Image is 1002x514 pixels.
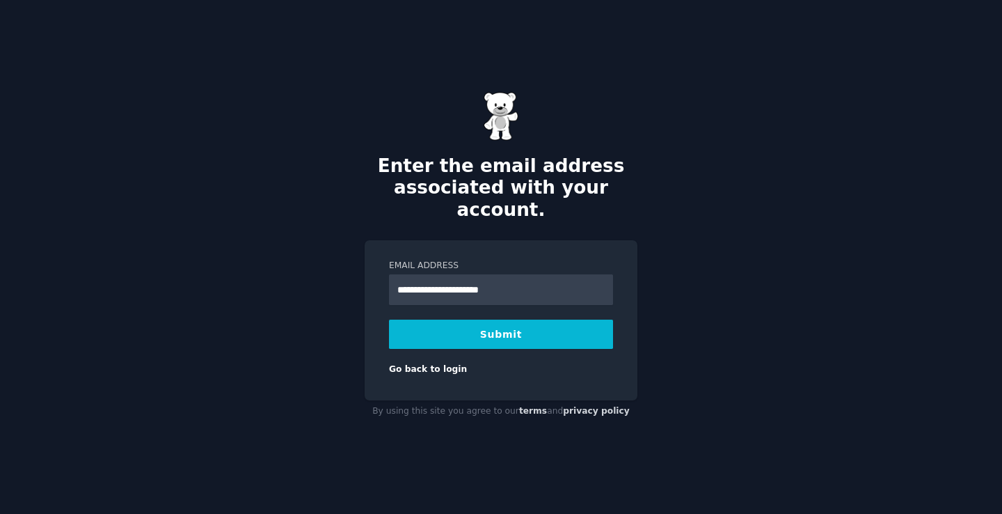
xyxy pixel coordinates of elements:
[519,406,547,416] a: terms
[365,155,637,221] h2: Enter the email address associated with your account.
[389,364,467,374] a: Go back to login
[563,406,630,416] a: privacy policy
[389,260,613,272] label: Email Address
[484,92,518,141] img: Gummy Bear
[389,320,613,349] button: Submit
[365,400,637,423] div: By using this site you agree to our and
